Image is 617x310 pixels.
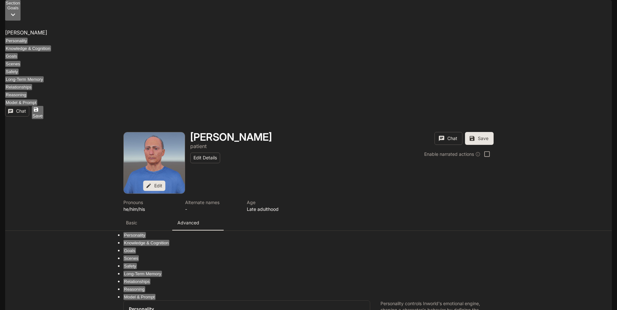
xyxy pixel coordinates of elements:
button: Open character avatar dialog [124,132,185,193]
button: Personality [5,38,28,44]
button: Model & Prompt [5,99,37,106]
button: Scenes [5,61,21,67]
button: Open character details dialog [123,199,177,212]
button: Knowledge & Cognition [5,45,51,52]
button: Edit Details [190,153,220,163]
p: Goals [6,5,20,10]
button: Knowledge & Cognition [123,240,169,246]
p: patient [190,143,207,149]
button: Relationships [123,278,150,285]
button: Open character details dialog [247,199,301,212]
button: Chat [5,106,29,117]
button: open drawer [5,3,16,15]
p: Pronouns [123,199,177,206]
button: Save [465,132,494,145]
button: Scenes [123,255,139,261]
p: he/him/his [123,206,177,212]
button: Reasoning [5,92,27,98]
button: Safety [5,69,19,75]
p: Basic [126,220,137,226]
button: Personality [123,232,146,238]
p: Age [247,199,301,206]
p: Late adulthood [247,206,301,212]
button: Long-Term Memory [123,271,162,277]
p: - [185,206,239,212]
button: Open character details dialog [190,142,207,150]
button: Open character details dialog [185,199,239,212]
button: Safety [123,263,137,269]
button: Goals [5,53,18,59]
button: Edit [143,181,165,191]
button: Open character details dialog [190,132,272,142]
button: Relationships [5,84,32,90]
span: Section [6,1,20,5]
h1: [PERSON_NAME] [190,131,272,143]
a: [PERSON_NAME] [5,29,47,36]
button: Chat [434,132,462,145]
div: Avatar image [124,132,185,193]
button: Model & Prompt [123,294,156,300]
button: Reasoning [123,286,145,292]
p: Advanced [177,220,199,226]
div: Enable narrated actions [424,151,480,157]
button: Goals [123,248,136,254]
p: Alternate names [185,199,239,206]
button: Save [32,106,43,119]
button: Long-Term Memory [5,76,44,82]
